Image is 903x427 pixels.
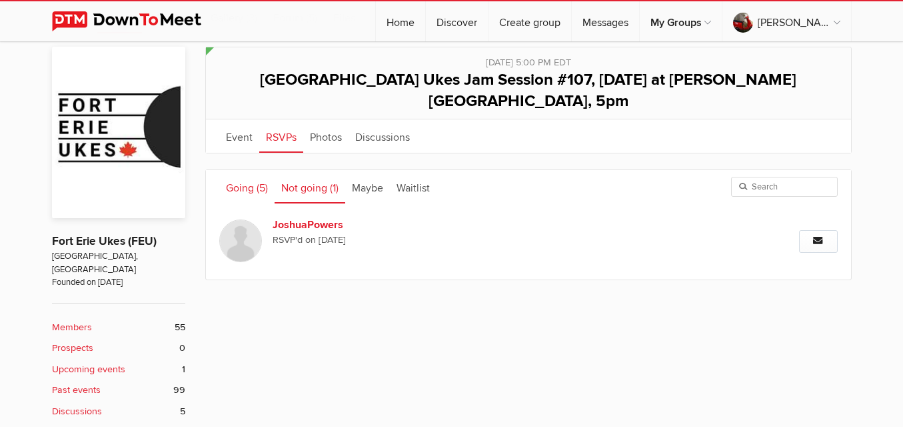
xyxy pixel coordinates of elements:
b: Discussions [52,404,102,419]
a: Discussions 5 [52,404,185,419]
a: Maybe [345,170,390,203]
span: 99 [173,383,185,398]
i: [DATE] [319,234,346,246]
b: Members [52,320,92,335]
img: DownToMeet [52,11,222,31]
a: Going (5) [219,170,275,203]
a: Messages [572,1,639,41]
a: Not going (1) [275,170,345,203]
div: [DATE] 5:00 PM EDT [219,47,838,70]
span: (1) [330,181,339,195]
span: (5) [257,181,268,195]
a: My Groups [640,1,722,41]
img: JoshuaPowers [219,220,262,262]
a: RSVPs [259,119,303,153]
a: Past events 99 [52,383,185,398]
b: Prospects [52,341,93,356]
a: Members 55 [52,320,185,335]
span: 1 [182,362,185,377]
a: Upcoming events 1 [52,362,185,377]
span: Founded on [DATE] [52,276,185,289]
span: 55 [175,320,185,335]
span: 0 [179,341,185,356]
img: Fort Erie Ukes (FEU) [52,47,185,219]
span: RSVP'd on [273,233,652,248]
b: Past events [52,383,101,398]
a: JoshuaPowers [273,217,500,233]
a: Home [376,1,425,41]
a: Prospects 0 [52,341,185,356]
a: Create group [488,1,571,41]
a: Event [219,119,259,153]
span: 5 [180,404,185,419]
a: Fort Erie Ukes (FEU) [52,234,157,248]
input: Search [731,177,838,197]
b: Upcoming events [52,362,125,377]
span: [GEOGRAPHIC_DATA], [GEOGRAPHIC_DATA] [52,250,185,276]
a: Discover [426,1,488,41]
a: [PERSON_NAME] [722,1,851,41]
a: Photos [303,119,349,153]
span: [GEOGRAPHIC_DATA] Ukes Jam Session #107, [DATE] at [PERSON_NAME][GEOGRAPHIC_DATA], 5pm [260,70,796,111]
a: Waitlist [390,170,437,203]
a: Discussions [349,119,417,153]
